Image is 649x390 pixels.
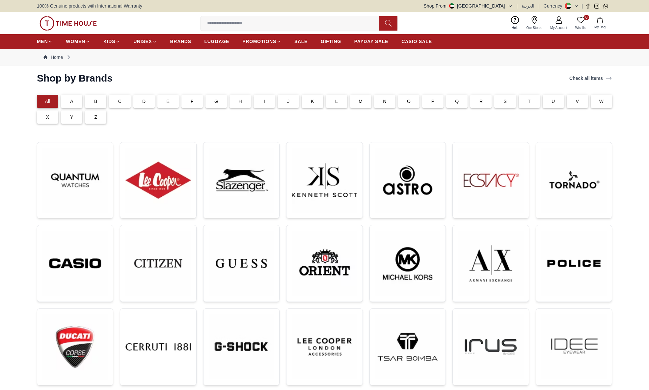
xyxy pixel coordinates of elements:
p: S [503,98,507,105]
a: SALE [294,36,308,47]
p: E [166,98,170,105]
p: U [552,98,555,105]
p: Y [70,114,73,120]
p: H [238,98,242,105]
a: 0Wishlist [571,15,590,32]
a: Check all items [568,74,613,83]
img: ... [458,148,523,213]
p: C [118,98,122,105]
span: My Account [548,25,570,30]
p: B [94,98,97,105]
span: UNISEX [133,38,152,45]
a: Help [508,15,523,32]
a: MEN [37,36,53,47]
p: L [335,98,338,105]
img: ... [541,148,607,213]
span: My Bag [592,25,608,30]
p: T [528,98,531,105]
img: United Arab Emirates [449,3,454,9]
a: BRANDS [170,36,191,47]
img: ... [375,148,440,213]
a: Home [43,54,63,61]
span: CASIO SALE [401,38,432,45]
span: BRANDS [170,38,191,45]
p: A [70,98,73,105]
img: ... [125,231,191,296]
span: Help [509,25,521,30]
img: ... [209,231,274,296]
button: My Bag [590,15,609,31]
img: ... [40,16,97,31]
span: Our Stores [524,25,545,30]
button: العربية [522,3,534,9]
p: J [287,98,289,105]
img: ... [292,148,357,213]
img: ... [458,314,523,379]
img: ... [42,231,108,296]
img: ... [292,314,357,379]
span: | [581,3,583,9]
img: ... [209,148,274,213]
p: X [46,114,49,120]
p: N [383,98,386,105]
img: ... [541,231,607,296]
p: Z [94,114,97,120]
p: F [191,98,194,105]
a: Facebook [585,4,590,9]
span: KIDS [103,38,115,45]
img: ... [541,314,607,379]
span: 0 [584,15,589,20]
a: PROMOTIONS [242,36,281,47]
img: ... [375,231,440,296]
a: PAYDAY SALE [354,36,388,47]
img: ... [209,314,274,379]
p: Q [455,98,459,105]
a: Instagram [594,4,599,9]
div: Currency [544,3,565,9]
img: ... [292,231,357,296]
p: R [479,98,483,105]
img: ... [42,148,108,213]
img: ... [125,314,191,379]
a: UNISEX [133,36,157,47]
p: P [431,98,435,105]
p: I [264,98,265,105]
button: Shop From[GEOGRAPHIC_DATA] [424,3,513,9]
span: SALE [294,38,308,45]
a: Our Stores [523,15,546,32]
p: K [311,98,314,105]
span: GIFTING [321,38,341,45]
a: Whatsapp [603,4,608,9]
span: MEN [37,38,48,45]
img: ... [375,314,440,379]
span: PROMOTIONS [242,38,276,45]
span: Wishlist [573,25,589,30]
a: WOMEN [66,36,90,47]
p: W [599,98,604,105]
h2: Shop by Brands [37,72,113,84]
p: M [359,98,363,105]
a: GIFTING [321,36,341,47]
nav: Breadcrumb [37,49,612,66]
a: CASIO SALE [401,36,432,47]
p: V [576,98,579,105]
a: LUGGAGE [204,36,230,47]
p: G [214,98,218,105]
span: PAYDAY SALE [354,38,388,45]
span: | [538,3,540,9]
span: | [517,3,518,9]
p: D [142,98,146,105]
span: 100% Genuine products with International Warranty [37,3,142,9]
img: ... [458,231,523,296]
a: KIDS [103,36,120,47]
p: All [45,98,50,105]
span: WOMEN [66,38,85,45]
p: O [407,98,411,105]
img: ... [42,314,108,380]
span: LUGGAGE [204,38,230,45]
img: ... [125,148,191,213]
